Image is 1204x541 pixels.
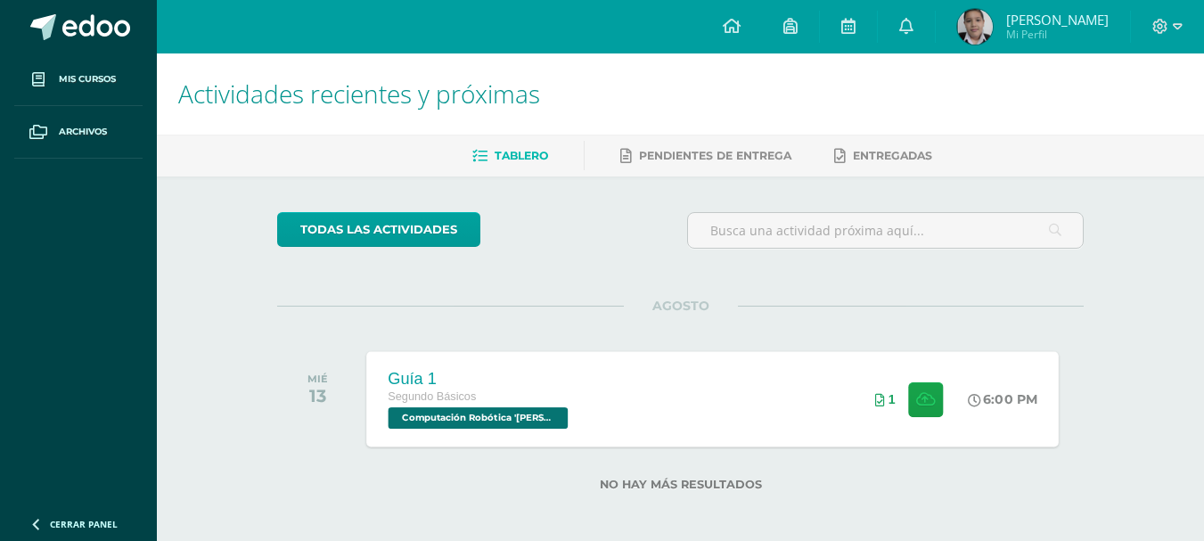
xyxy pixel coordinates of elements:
[495,149,548,162] span: Tablero
[389,390,477,403] span: Segundo Básicos
[277,212,480,247] a: todas las Actividades
[307,373,328,385] div: MIÉ
[969,391,1038,407] div: 6:00 PM
[472,142,548,170] a: Tablero
[14,106,143,159] a: Archivos
[14,53,143,106] a: Mis cursos
[389,369,573,388] div: Guía 1
[277,478,1084,491] label: No hay más resultados
[59,125,107,139] span: Archivos
[178,77,540,111] span: Actividades recientes y próximas
[889,392,896,406] span: 1
[307,385,328,406] div: 13
[957,9,993,45] img: c9aa72b6a0b05ef27a8eeb641356480b.png
[59,72,116,86] span: Mis cursos
[639,149,791,162] span: Pendientes de entrega
[1006,11,1109,29] span: [PERSON_NAME]
[853,149,932,162] span: Entregadas
[620,142,791,170] a: Pendientes de entrega
[50,518,118,530] span: Cerrar panel
[1006,27,1109,42] span: Mi Perfil
[389,407,569,429] span: Computación Robótica 'Newton'
[624,298,738,314] span: AGOSTO
[875,392,896,406] div: Archivos entregados
[688,213,1083,248] input: Busca una actividad próxima aquí...
[834,142,932,170] a: Entregadas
